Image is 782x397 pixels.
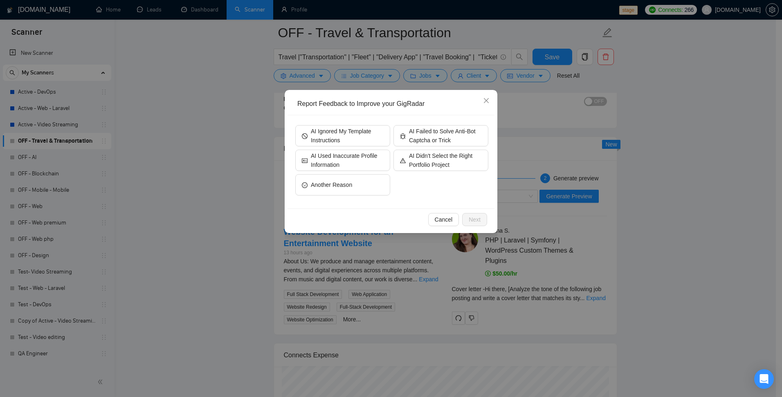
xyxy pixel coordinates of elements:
[475,90,497,112] button: Close
[483,97,490,104] span: close
[295,150,390,171] button: idcardAI Used Inaccurate Profile Information
[393,125,488,146] button: bugAI Failed to Solve Anti-Bot Captcha or Trick
[409,151,482,169] span: AI Didn't Select the Right Portfolio Project
[409,127,482,145] span: AI Failed to Solve Anti-Bot Captcha or Trick
[400,132,406,139] span: bug
[297,99,490,108] div: Report Feedback to Improve your GigRadar
[311,151,384,169] span: AI Used Inaccurate Profile Information
[295,125,390,146] button: stopAI Ignored My Template Instructions
[302,157,308,163] span: idcard
[302,182,308,188] span: frown
[400,157,406,163] span: warning
[462,213,487,226] button: Next
[393,150,488,171] button: warningAI Didn't Select the Right Portfolio Project
[302,132,308,139] span: stop
[428,213,459,226] button: Cancel
[295,174,390,195] button: frownAnother Reason
[311,127,384,145] span: AI Ignored My Template Instructions
[311,180,352,189] span: Another Reason
[435,215,453,224] span: Cancel
[754,369,774,389] div: Open Intercom Messenger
